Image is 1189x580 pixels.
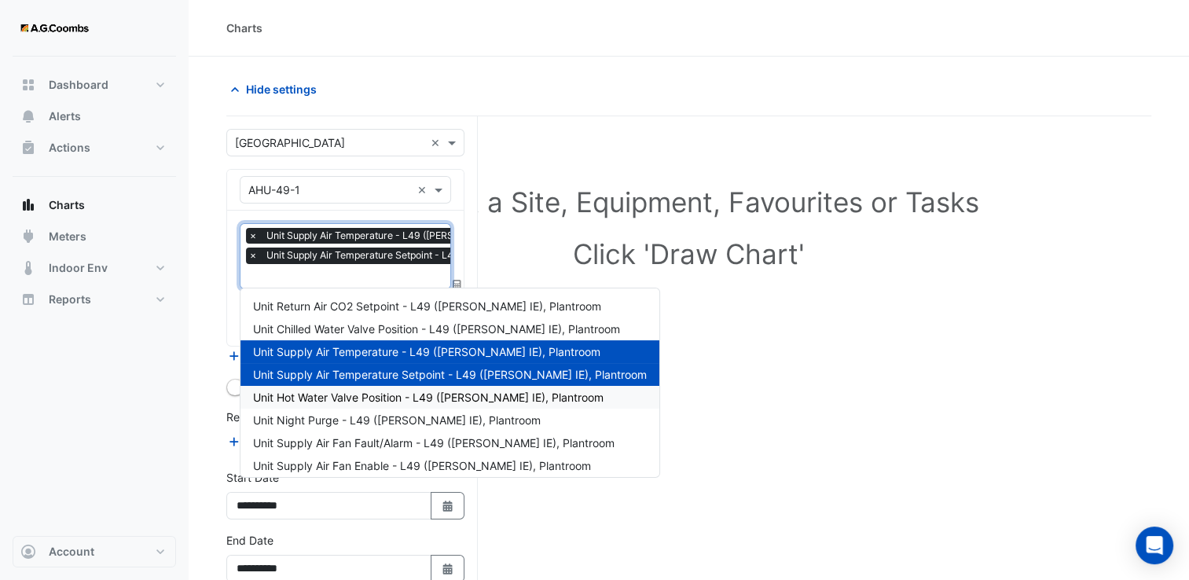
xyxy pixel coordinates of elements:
[226,409,309,425] label: Reference Lines
[226,75,327,103] button: Hide settings
[13,536,176,567] button: Account
[226,469,279,486] label: Start Date
[49,292,91,307] span: Reports
[226,532,273,549] label: End Date
[13,252,176,284] button: Indoor Env
[13,221,176,252] button: Meters
[253,345,600,358] span: Unit Supply Air Temperature - L49 (NABERS IE), Plantroom
[13,189,176,221] button: Charts
[13,69,176,101] button: Dashboard
[13,101,176,132] button: Alerts
[261,237,1117,270] h1: Click 'Draw Chart'
[49,77,108,93] span: Dashboard
[253,322,620,336] span: Unit Chilled Water Valve Position - L49 (NABERS IE), Plantroom
[20,260,36,276] app-icon: Indoor Env
[20,140,36,156] app-icon: Actions
[49,229,86,244] span: Meters
[262,228,571,244] span: Unit Supply Air Temperature - L49 (NABERS IE), Plantroom
[20,197,36,213] app-icon: Charts
[49,140,90,156] span: Actions
[49,108,81,124] span: Alerts
[246,248,260,263] span: ×
[417,182,431,198] span: Clear
[20,229,36,244] app-icon: Meters
[226,20,262,36] div: Charts
[246,81,317,97] span: Hide settings
[49,260,108,276] span: Indoor Env
[226,347,321,365] button: Add Equipment
[20,108,36,124] app-icon: Alerts
[20,292,36,307] app-icon: Reports
[20,77,36,93] app-icon: Dashboard
[262,248,611,263] span: Unit Supply Air Temperature Setpoint - L49 (NABERS IE), Plantroom
[253,391,604,404] span: Unit Hot Water Valve Position - L49 (NABERS IE), Plantroom
[49,544,94,560] span: Account
[246,228,260,244] span: ×
[240,288,660,478] ng-dropdown-panel: Options list
[261,185,1117,218] h1: Select a Site, Equipment, Favourites or Tasks
[253,299,601,313] span: Unit Return Air CO2 Setpoint - L49 (NABERS IE), Plantroom
[19,13,90,44] img: Company Logo
[253,413,541,427] span: Unit Night Purge - L49 (NABERS IE), Plantroom
[431,134,444,151] span: Clear
[253,436,615,450] span: Unit Supply Air Fan Fault/Alarm - L49 (NABERS IE), Plantroom
[253,459,591,472] span: Unit Supply Air Fan Enable - L49 (NABERS IE), Plantroom
[13,132,176,163] button: Actions
[13,284,176,315] button: Reports
[441,499,455,512] fa-icon: Select Date
[450,278,464,292] span: Choose Function
[1136,527,1173,564] div: Open Intercom Messenger
[49,197,85,213] span: Charts
[226,432,343,450] button: Add Reference Line
[441,562,455,575] fa-icon: Select Date
[253,368,647,381] span: Unit Supply Air Temperature Setpoint - L49 (NABERS IE), Plantroom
